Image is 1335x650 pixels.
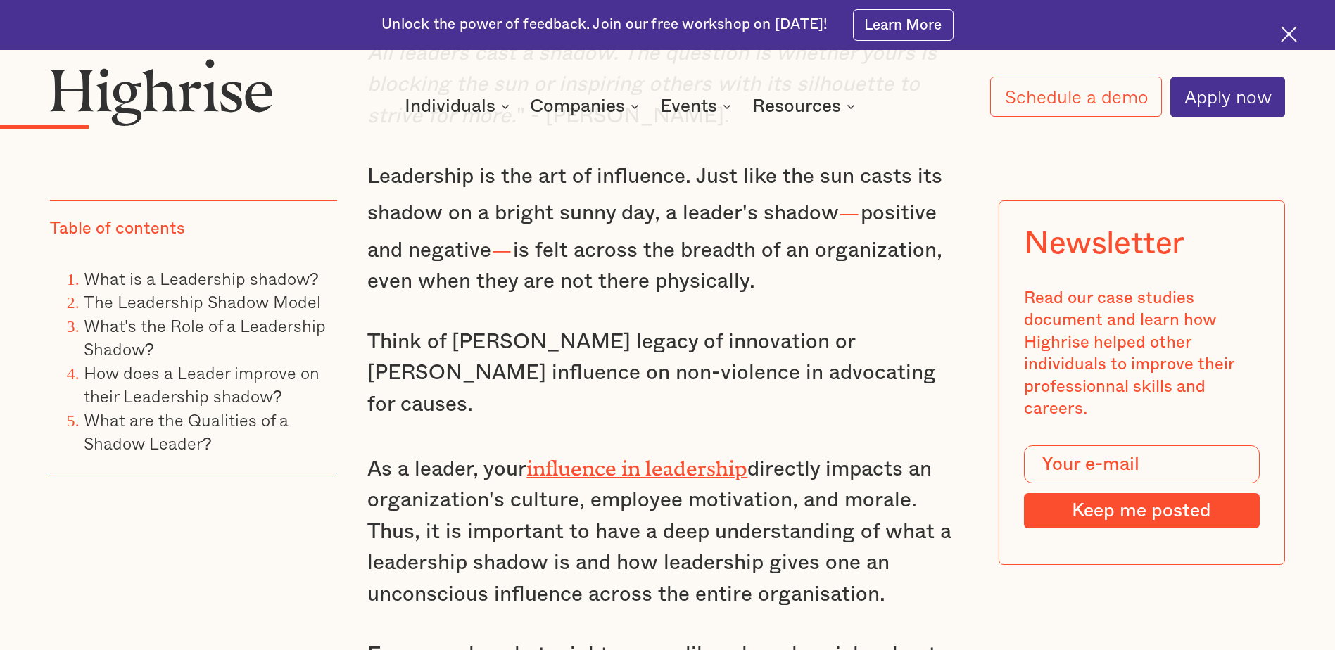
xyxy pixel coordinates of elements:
a: What is a Leadership shadow? [84,265,319,291]
strong: — [491,238,512,251]
div: Unlock the power of feedback. Join our free workshop on [DATE]! [381,15,828,34]
a: influence in leadership [526,457,747,470]
form: Modal Form [1024,445,1259,528]
a: Learn More [853,9,954,41]
div: Events [660,98,735,115]
input: Keep me posted [1024,493,1259,528]
a: Schedule a demo [990,77,1161,117]
a: What's the Role of a Leadership Shadow? [84,312,327,362]
div: Newsletter [1024,226,1184,262]
div: Companies [530,98,625,115]
a: The Leadership Shadow Model [84,288,321,314]
div: Events [660,98,717,115]
strong: — [839,200,860,214]
div: Read our case studies document and learn how Highrise helped other individuals to improve their p... [1024,287,1259,420]
div: Individuals [405,98,514,115]
a: What are the Qualities of a Shadow Leader? [84,407,289,457]
p: Leadership is the art of influence. Just like the sun casts its shadow on a bright sunny day, a l... [367,161,967,298]
p: Think of [PERSON_NAME] legacy of innovation or [PERSON_NAME] influence on non-violence in advocat... [367,326,967,420]
input: Your e-mail [1024,445,1259,483]
div: Companies [530,98,643,115]
div: Resources [752,98,841,115]
p: As a leader, your directly impacts an organization's culture, employee motivation, and morale. Th... [367,450,967,610]
div: Individuals [405,98,495,115]
div: Table of contents [50,217,185,240]
div: Resources [752,98,859,115]
img: Highrise logo [50,58,273,126]
a: How does a Leader improve on their Leadership shadow? [84,359,319,409]
a: Apply now [1170,77,1285,117]
img: Cross icon [1281,26,1297,42]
